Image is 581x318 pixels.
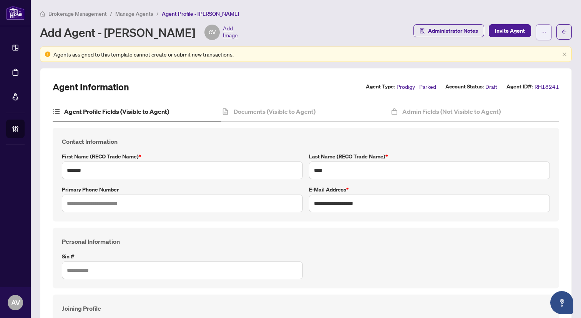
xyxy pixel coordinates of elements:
[110,9,112,18] li: /
[62,252,303,261] label: Sin #
[366,82,395,91] label: Agent Type:
[62,185,303,194] label: Primary Phone Number
[397,82,436,91] span: Prodigy - Parked
[562,52,567,57] span: close
[62,237,550,246] h4: Personal Information
[223,25,238,40] span: Add Image
[541,30,546,35] span: ellipsis
[62,304,550,313] h4: Joining Profile
[489,24,531,37] button: Invite Agent
[64,107,169,116] h4: Agent Profile Fields (Visible to Agent)
[495,25,525,37] span: Invite Agent
[562,52,567,57] button: close
[62,152,303,161] label: First Name (RECO Trade Name)
[445,82,484,91] label: Account Status:
[234,107,315,116] h4: Documents (Visible to Agent)
[62,137,550,146] h4: Contact Information
[45,52,50,57] span: exclamation-circle
[309,152,550,161] label: Last Name (RECO Trade Name)
[550,291,573,314] button: Open asap
[309,185,550,194] label: E-mail Address
[209,28,216,37] span: CV
[413,24,484,37] button: Administrator Notes
[162,10,239,17] span: Agent Profile - [PERSON_NAME]
[420,28,425,33] span: solution
[53,81,129,93] h2: Agent Information
[485,82,497,91] span: Draft
[561,29,567,35] span: arrow-left
[506,82,533,91] label: Agent ID#:
[535,82,559,91] span: RH18241
[402,107,501,116] h4: Admin Fields (Not Visible to Agent)
[156,9,159,18] li: /
[48,10,107,17] span: Brokerage Management
[40,25,238,40] div: Add Agent - [PERSON_NAME]
[11,297,20,308] span: AV
[115,10,153,17] span: Manage Agents
[6,6,25,20] img: logo
[53,50,559,58] div: Agents assigned to this template cannot create or submit new transactions.
[428,25,478,37] span: Administrator Notes
[40,11,45,17] span: home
